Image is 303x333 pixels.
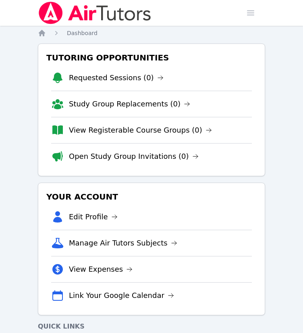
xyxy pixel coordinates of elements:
a: View Registerable Course Groups (0) [69,125,212,136]
span: Dashboard [67,30,98,36]
a: Edit Profile [69,211,118,223]
a: Manage Air Tutors Subjects [69,237,177,249]
a: Study Group Replacements (0) [69,98,190,110]
nav: Breadcrumb [38,29,265,37]
a: Open Study Group Invitations (0) [69,151,199,162]
img: Air Tutors [38,2,152,24]
h3: Tutoring Opportunities [45,50,258,65]
h4: Quick Links [38,322,265,331]
a: Dashboard [67,29,98,37]
a: Link Your Google Calendar [69,290,174,301]
h3: Your Account [45,189,258,204]
a: View Expenses [69,264,133,275]
a: Requested Sessions (0) [69,72,164,83]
